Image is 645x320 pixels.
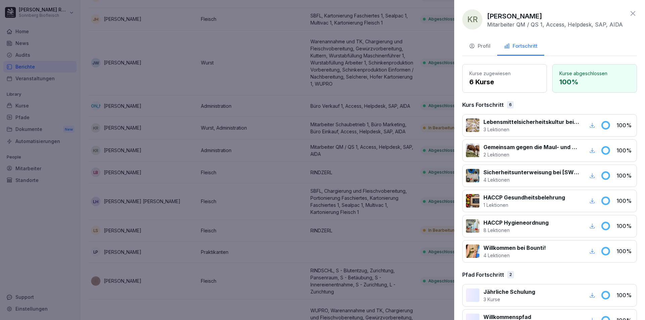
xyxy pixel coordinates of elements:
p: Sicherheitsunterweisung bei [SWIFT_CODE] [483,168,580,176]
p: 100 % [616,121,633,129]
p: Jährliche Schulung [483,288,535,296]
p: 1 Lektionen [483,201,565,209]
p: 6 Kurse [469,77,540,87]
p: 2 Lektionen [483,151,580,158]
p: Gemeinsam gegen die Maul- und Klauenseuche (MKS) [483,143,580,151]
p: 3 Lektionen [483,126,580,133]
p: 100 % [559,77,630,87]
div: 6 [507,101,514,108]
div: Fortschritt [504,42,537,50]
p: 100 % [616,197,633,205]
p: Pfad Fortschritt [462,271,504,279]
p: Lebensmittelsicherheitskultur bei [GEOGRAPHIC_DATA] [483,118,580,126]
p: HACCP Hygieneordnung [483,219,549,227]
p: 4 Lektionen [483,176,580,183]
p: [PERSON_NAME] [487,11,542,21]
p: 8 Lektionen [483,227,549,234]
div: KR [462,9,482,30]
p: 100 % [616,291,633,299]
p: 100 % [616,172,633,180]
p: 3 Kurse [483,296,535,303]
button: Fortschritt [497,38,544,56]
p: Mitarbeiter QM / QS 1, Access, Helpdesk, SAP, AIDA [487,21,623,28]
p: 100 % [616,247,633,255]
p: 4 Lektionen [483,252,546,259]
p: HACCP Gesundheitsbelehrung [483,193,565,201]
div: Profil [469,42,490,50]
p: 100 % [616,222,633,230]
button: Profil [462,38,497,56]
p: Kurs Fortschritt [462,101,504,109]
p: Kurse zugewiesen [469,70,540,77]
div: 2 [507,271,514,278]
p: Willkommen bei Bounti! [483,244,546,252]
p: Kurse abgeschlossen [559,70,630,77]
p: 100 % [616,146,633,154]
